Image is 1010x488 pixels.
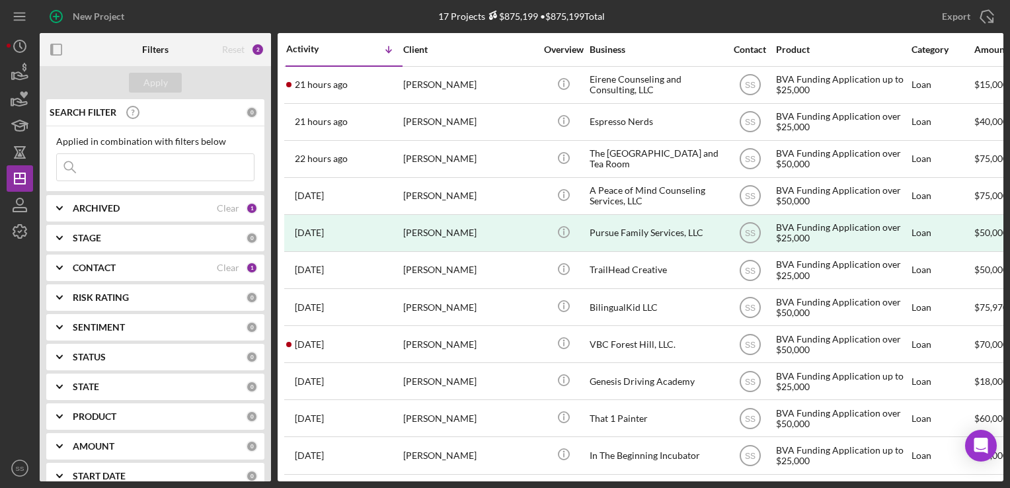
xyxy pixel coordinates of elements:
[246,106,258,118] div: 0
[295,376,324,387] time: 2025-09-24 12:28
[403,142,535,177] div: [PERSON_NAME]
[912,401,973,436] div: Loan
[295,450,324,461] time: 2025-09-22 14:24
[73,352,106,362] b: STATUS
[73,411,116,422] b: PRODUCT
[590,253,722,288] div: TrailHead Creative
[295,153,348,164] time: 2025-10-14 14:56
[246,351,258,363] div: 0
[776,216,908,251] div: BVA Funding Application over $25,000
[776,104,908,140] div: BVA Funding Application over $25,000
[776,290,908,325] div: BVA Funding Application over $50,000
[246,381,258,393] div: 0
[539,44,588,55] div: Overview
[143,73,168,93] div: Apply
[295,264,324,275] time: 2025-10-02 11:47
[403,364,535,399] div: [PERSON_NAME]
[974,413,1008,424] span: $60,000
[295,413,324,424] time: 2025-09-23 17:44
[295,79,348,90] time: 2025-10-14 15:46
[974,79,1008,90] span: $15,000
[912,67,973,102] div: Loan
[974,264,1008,275] span: $50,000
[286,44,344,54] div: Activity
[222,44,245,55] div: Reset
[438,11,605,22] div: 17 Projects • $875,199 Total
[974,376,1008,387] span: $18,000
[73,263,116,273] b: CONTACT
[912,216,973,251] div: Loan
[725,44,775,55] div: Contact
[40,3,137,30] button: New Project
[295,116,348,127] time: 2025-10-14 15:00
[974,153,1008,164] span: $75,000
[246,232,258,244] div: 0
[744,266,755,275] text: SS
[73,3,124,30] div: New Project
[246,202,258,214] div: 1
[974,116,1008,127] span: $40,000
[403,401,535,436] div: [PERSON_NAME]
[776,142,908,177] div: BVA Funding Application over $50,000
[246,262,258,274] div: 1
[7,455,33,481] button: SS
[590,67,722,102] div: Eirene Counseling and Consulting, LLC
[744,377,755,386] text: SS
[403,179,535,214] div: [PERSON_NAME]
[295,190,324,201] time: 2025-10-14 07:16
[590,290,722,325] div: BilingualKid LLC
[744,192,755,201] text: SS
[776,67,908,102] div: BVA Funding Application up to $25,000
[912,44,973,55] div: Category
[590,44,722,55] div: Business
[912,327,973,362] div: Loan
[403,67,535,102] div: [PERSON_NAME]
[974,190,1008,201] span: $75,000
[776,327,908,362] div: BVA Funding Application over $50,000
[912,179,973,214] div: Loan
[73,322,125,333] b: SENTIMENT
[744,414,755,423] text: SS
[403,104,535,140] div: [PERSON_NAME]
[50,107,116,118] b: SEARCH FILTER
[744,81,755,90] text: SS
[246,321,258,333] div: 0
[590,142,722,177] div: The [GEOGRAPHIC_DATA] and Tea Room
[73,292,129,303] b: RISK RATING
[590,327,722,362] div: VBC Forest Hill, LLC.
[590,438,722,473] div: In The Beginning Incubator
[965,430,997,462] div: Open Intercom Messenger
[246,440,258,452] div: 0
[403,327,535,362] div: [PERSON_NAME]
[776,364,908,399] div: BVA Funding Application up to $25,000
[129,73,182,93] button: Apply
[403,438,535,473] div: [PERSON_NAME]
[912,438,973,473] div: Loan
[929,3,1003,30] button: Export
[16,465,24,472] text: SS
[590,104,722,140] div: Espresso Nerds
[744,452,755,461] text: SS
[912,142,973,177] div: Loan
[974,339,1008,350] span: $70,000
[590,401,722,436] div: That 1 Painter
[485,11,538,22] div: $875,199
[403,290,535,325] div: [PERSON_NAME]
[776,179,908,214] div: BVA Funding Application over $50,000
[912,290,973,325] div: Loan
[912,364,973,399] div: Loan
[403,253,535,288] div: [PERSON_NAME]
[744,303,755,312] text: SS
[776,253,908,288] div: BVA Funding Application over $25,000
[744,229,755,238] text: SS
[744,155,755,164] text: SS
[73,203,120,214] b: ARCHIVED
[217,203,239,214] div: Clear
[246,292,258,304] div: 0
[246,470,258,482] div: 0
[776,438,908,473] div: BVA Funding Application up to $25,000
[73,382,99,392] b: STATE
[590,179,722,214] div: A Peace of Mind Counseling Services, LLC
[295,339,324,350] time: 2025-09-25 14:57
[73,471,126,481] b: START DATE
